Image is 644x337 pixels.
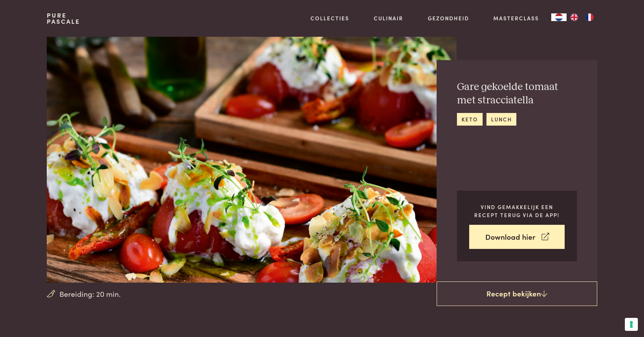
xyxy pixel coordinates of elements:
[567,13,597,21] ul: Language list
[310,14,349,22] a: Collecties
[428,14,469,22] a: Gezondheid
[374,14,403,22] a: Culinair
[486,113,516,126] a: lunch
[469,203,565,219] p: Vind gemakkelijk een recept terug via de app!
[493,14,539,22] a: Masterclass
[567,13,582,21] a: EN
[457,113,482,126] a: keto
[551,13,597,21] aside: Language selected: Nederlands
[625,318,638,331] button: Uw voorkeuren voor toestemming voor trackingtechnologieën
[59,288,121,299] span: Bereiding: 20 min.
[457,80,577,107] h2: Gare gekoelde tomaat met stracciatella
[47,12,80,25] a: PurePascale
[551,13,567,21] a: NL
[582,13,597,21] a: FR
[551,13,567,21] div: Language
[437,281,597,306] a: Recept bekijken
[47,37,457,283] img: Gare gekoelde tomaat met stracciatella
[469,225,565,249] a: Download hier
